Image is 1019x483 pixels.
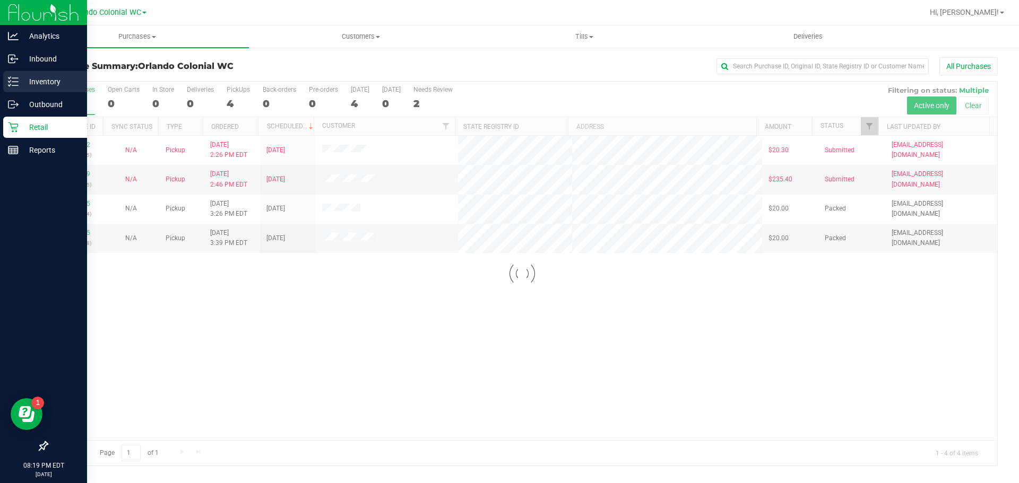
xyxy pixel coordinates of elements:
[5,470,82,478] p: [DATE]
[930,8,999,16] span: Hi, [PERSON_NAME]!
[19,75,82,88] p: Inventory
[25,32,249,41] span: Purchases
[473,32,695,41] span: Tills
[716,58,929,74] input: Search Purchase ID, Original ID, State Registry ID or Customer Name...
[31,397,44,409] iframe: Resource center unread badge
[472,25,696,48] a: Tills
[138,61,234,71] span: Orlando Colonial WC
[249,32,472,41] span: Customers
[8,76,19,87] inline-svg: Inventory
[19,121,82,134] p: Retail
[779,32,837,41] span: Deliveries
[696,25,920,48] a: Deliveries
[70,8,141,17] span: Orlando Colonial WC
[19,52,82,65] p: Inbound
[25,25,249,48] a: Purchases
[8,99,19,110] inline-svg: Outbound
[8,31,19,41] inline-svg: Analytics
[8,145,19,155] inline-svg: Reports
[249,25,472,48] a: Customers
[47,62,364,71] h3: Purchase Summary:
[8,54,19,64] inline-svg: Inbound
[5,461,82,470] p: 08:19 PM EDT
[19,144,82,156] p: Reports
[939,57,998,75] button: All Purchases
[11,398,42,430] iframe: Resource center
[19,30,82,42] p: Analytics
[19,98,82,111] p: Outbound
[8,122,19,133] inline-svg: Retail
